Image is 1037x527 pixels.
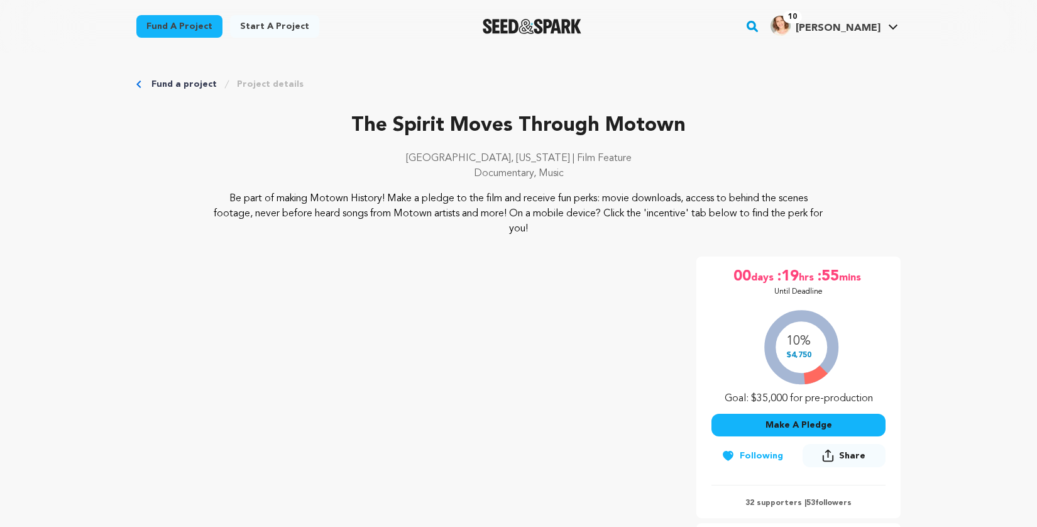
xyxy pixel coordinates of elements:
[816,267,839,287] span: :55
[796,23,881,33] span: [PERSON_NAME]
[237,78,304,91] a: Project details
[768,13,901,36] a: Monica G.'s Profile
[151,78,217,91] a: Fund a project
[213,191,825,236] p: Be part of making Motown History! Make a pledge to the film and receive fun perks: movie download...
[136,78,901,91] div: Breadcrumb
[803,444,886,467] button: Share
[774,287,823,297] p: Until Deadline
[711,445,793,467] button: Following
[806,499,815,507] span: 53
[803,444,886,472] span: Share
[771,16,791,36] img: 17d4d55fd908eba5.jpg
[776,267,799,287] span: :19
[751,267,776,287] span: days
[783,11,802,23] span: 10
[483,19,581,34] a: Seed&Spark Homepage
[733,267,751,287] span: 00
[771,16,881,36] div: Monica G.'s Profile
[136,166,901,181] p: Documentary, Music
[483,19,581,34] img: Seed&Spark Logo Dark Mode
[711,414,886,436] button: Make A Pledge
[136,111,901,141] p: The Spirit Moves Through Motown
[711,498,886,508] p: 32 supporters | followers
[768,13,901,40] span: Monica G.'s Profile
[230,15,319,38] a: Start a project
[136,151,901,166] p: [GEOGRAPHIC_DATA], [US_STATE] | Film Feature
[839,267,864,287] span: mins
[799,267,816,287] span: hrs
[839,450,865,462] span: Share
[136,15,222,38] a: Fund a project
